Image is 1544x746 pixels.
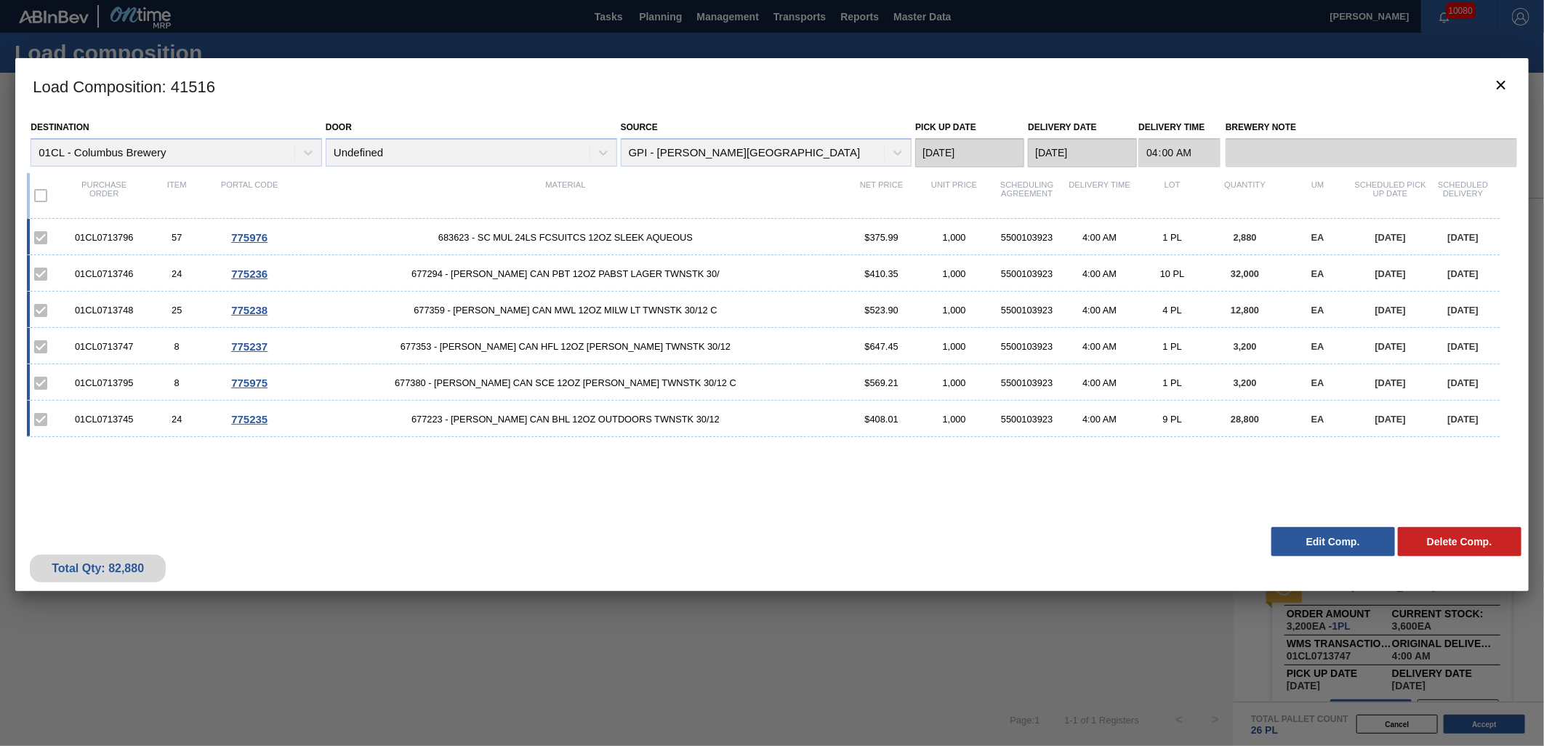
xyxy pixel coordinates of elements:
div: 9 PL [1136,414,1209,425]
div: 4:00 AM [1063,268,1136,279]
span: [DATE] [1375,268,1406,279]
span: [DATE] [1375,414,1406,425]
div: 4:00 AM [1063,232,1136,243]
span: EA [1311,268,1324,279]
label: Door [326,122,352,132]
div: 5500103923 [991,341,1063,352]
span: [DATE] [1448,232,1479,243]
span: [DATE] [1448,341,1479,352]
div: 01CL0713745 [68,414,140,425]
span: [DATE] [1448,268,1479,279]
div: Item [140,180,213,211]
span: [DATE] [1448,414,1479,425]
span: 775235 [231,413,268,425]
div: 1 PL [1136,341,1209,352]
div: 5500103923 [991,232,1063,243]
div: Scheduling Agreement [991,180,1063,211]
div: Material [286,180,845,211]
span: [DATE] [1448,305,1479,316]
div: Scheduled Pick up Date [1354,180,1427,211]
div: 8 [140,377,213,388]
span: 775236 [231,268,268,280]
div: $410.35 [845,268,918,279]
span: 775238 [231,304,268,316]
div: 4:00 AM [1063,377,1136,388]
div: $569.21 [845,377,918,388]
div: 25 [140,305,213,316]
span: 775237 [231,340,268,353]
div: 1 PL [1136,232,1209,243]
span: 775976 [231,231,268,244]
span: 683623 - SC MUL 24LS FCSUITCS 12OZ SLEEK AQUEOUS [286,232,845,243]
div: Total Qty: 82,880 [41,562,155,575]
div: 4 PL [1136,305,1209,316]
div: Net Price [845,180,918,211]
div: 24 [140,268,213,279]
div: 1,000 [918,341,991,352]
div: 5500103923 [991,414,1063,425]
div: 01CL0713747 [68,341,140,352]
div: 4:00 AM [1063,414,1136,425]
div: Portal code [213,180,286,211]
div: 1,000 [918,377,991,388]
span: EA [1311,414,1324,425]
div: $375.99 [845,232,918,243]
div: 5500103923 [991,377,1063,388]
div: 01CL0713796 [68,232,140,243]
span: EA [1311,341,1324,352]
div: Quantity [1209,180,1282,211]
span: EA [1311,232,1324,243]
span: 677223 - CARR CAN BHL 12OZ OUTDOORS TWNSTK 30/12 [286,414,845,425]
span: 677380 - CARR CAN SCE 12OZ SCHMIDT TWNSTK 30/12 C [286,377,845,388]
div: Purchase order [68,180,140,211]
span: EA [1311,377,1324,388]
div: 1,000 [918,305,991,316]
h3: Load Composition : 41516 [15,58,1529,113]
div: Scheduled Delivery [1427,180,1500,211]
div: $408.01 [845,414,918,425]
span: 677353 - CARR CAN HFL 12OZ SCHAEFER TWNSTK 30/12 [286,341,845,352]
button: Edit Comp. [1271,527,1395,556]
span: 2,880 [1234,232,1257,243]
input: mm/dd/yyyy [1028,138,1137,167]
div: 5500103923 [991,305,1063,316]
span: 32,000 [1231,268,1259,279]
div: 24 [140,414,213,425]
label: Pick up Date [915,122,976,132]
span: 3,200 [1234,377,1257,388]
span: [DATE] [1375,341,1406,352]
span: EA [1311,305,1324,316]
div: 01CL0713748 [68,305,140,316]
div: $647.45 [845,341,918,352]
div: 8 [140,341,213,352]
div: Go to Order [213,231,286,244]
div: 10 PL [1136,268,1209,279]
div: Go to Order [213,377,286,389]
label: Destination [31,122,89,132]
div: Delivery Time [1063,180,1136,211]
span: [DATE] [1448,377,1479,388]
div: $523.90 [845,305,918,316]
span: 775975 [231,377,268,389]
div: Unit Price [918,180,991,211]
div: 1,000 [918,414,991,425]
div: Go to Order [213,340,286,353]
div: 57 [140,232,213,243]
div: 4:00 AM [1063,341,1136,352]
label: Delivery Time [1138,117,1221,138]
div: Lot [1136,180,1209,211]
div: 1,000 [918,268,991,279]
div: 1 PL [1136,377,1209,388]
span: 3,200 [1234,341,1257,352]
div: 01CL0713795 [68,377,140,388]
button: Delete Comp. [1398,527,1521,556]
span: [DATE] [1375,305,1406,316]
span: 28,800 [1231,414,1259,425]
label: Brewery Note [1226,117,1517,138]
span: [DATE] [1375,232,1406,243]
input: mm/dd/yyyy [915,138,1024,167]
div: 01CL0713746 [68,268,140,279]
span: 677294 - CARR CAN PBT 12OZ PABST LAGER TWNSTK 30/ [286,268,845,279]
label: Source [621,122,658,132]
span: 677359 - CARR CAN MWL 12OZ MILW LT TWNSTK 30/12 C [286,305,845,316]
